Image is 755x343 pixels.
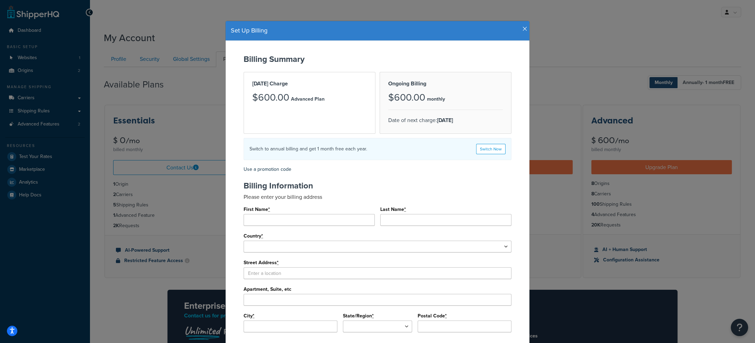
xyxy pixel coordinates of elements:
[244,55,511,64] h2: Billing Summary
[244,166,291,173] a: Use a promotion code
[372,312,374,319] abbr: required
[445,312,447,319] abbr: required
[252,81,367,87] h2: [DATE] Charge
[388,92,425,103] h3: $600.00
[388,115,503,125] p: Date of next charge:
[244,260,279,266] label: Street Address
[380,207,406,212] label: Last Name
[249,145,367,152] h4: Switch to annual billing and get 1 month free each year.
[268,206,270,213] abbr: required
[244,313,255,319] label: City
[244,287,291,292] label: Apartment, Suite, etc
[343,313,374,319] label: State/Region
[418,313,447,319] label: Postal Code
[291,94,325,104] p: Advanced Plan
[427,94,445,104] p: monthly
[244,233,263,239] label: Country
[277,259,279,266] abbr: required
[244,207,270,212] label: First Name
[244,181,511,190] h2: Billing Information
[253,312,254,319] abbr: required
[476,144,506,154] a: Switch Now
[388,81,503,87] h2: Ongoing Billing
[252,92,289,103] h3: $600.00
[244,267,511,279] input: Enter a location
[244,193,511,201] p: Please enter your billing address
[404,206,406,213] abbr: required
[437,116,453,124] strong: [DATE]
[261,232,263,240] abbr: required
[231,26,524,35] h4: Set Up Billing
